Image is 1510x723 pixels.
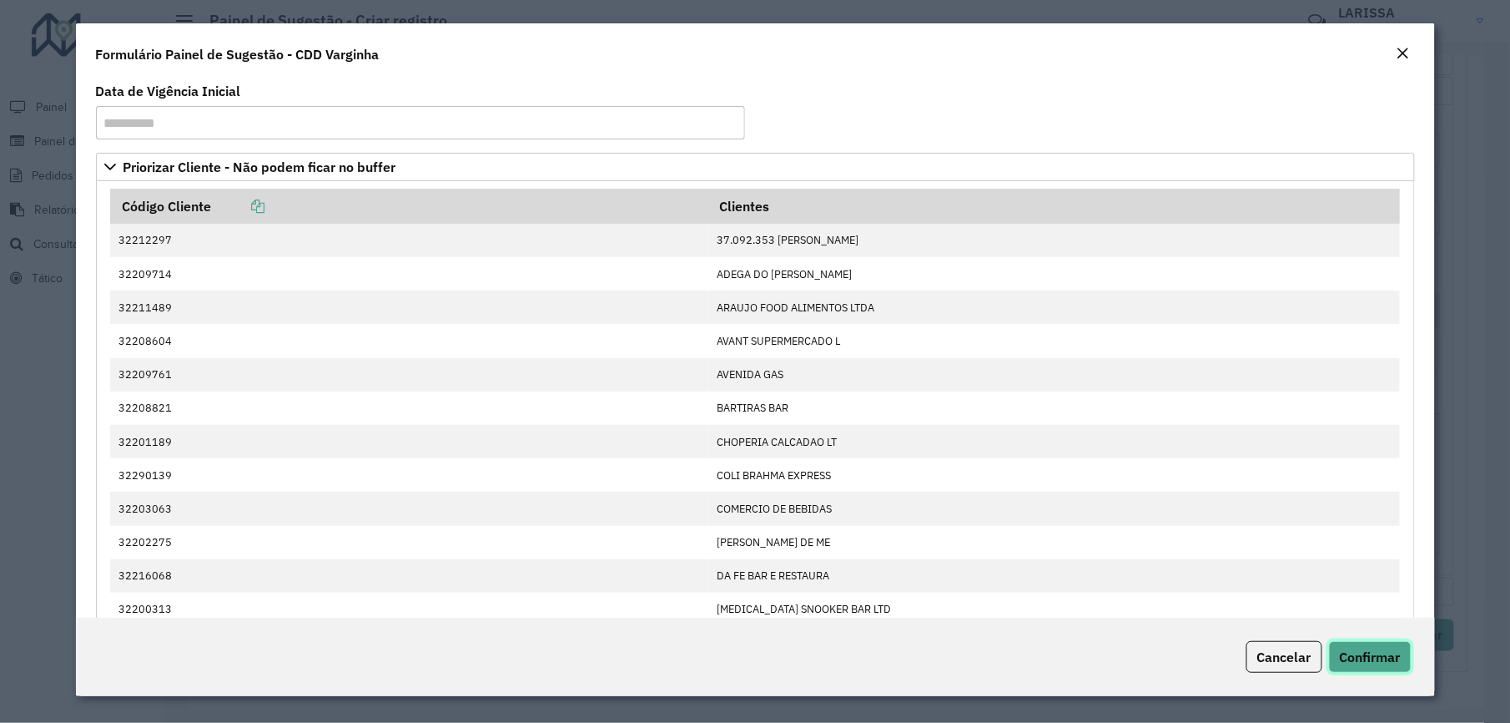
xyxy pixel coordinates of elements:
[708,257,1400,291] td: ADEGA DO [PERSON_NAME]
[708,526,1400,559] td: [PERSON_NAME] DE ME
[123,160,396,174] span: Priorizar Cliente - Não podem ficar no buffer
[1397,47,1410,60] em: Fechar
[110,392,708,425] td: 32208821
[708,358,1400,392] td: AVENIDA GAS
[708,324,1400,357] td: AVANT SUPERMERCADO L
[1340,649,1401,665] span: Confirmar
[110,324,708,357] td: 32208604
[96,153,1415,181] a: Priorizar Cliente - Não podem ficar no buffer
[110,257,708,291] td: 32209714
[110,425,708,458] td: 32201189
[110,593,708,626] td: 32200313
[96,81,241,101] label: Data de Vigência Inicial
[1257,649,1311,665] span: Cancelar
[708,291,1400,324] td: ARAUJO FOOD ALIMENTOS LTDA
[1329,641,1412,673] button: Confirmar
[708,224,1400,257] td: 37.092.353 [PERSON_NAME]
[708,189,1400,224] th: Clientes
[110,458,708,492] td: 32290139
[96,44,380,64] h4: Formulário Painel de Sugestão - CDD Varginha
[110,358,708,392] td: 32209761
[110,526,708,559] td: 32202275
[1392,43,1415,65] button: Close
[708,425,1400,458] td: CHOPERIA CALCADAO LT
[211,198,264,215] a: Copiar
[708,559,1400,593] td: DA FE BAR E RESTAURA
[110,492,708,525] td: 32203063
[110,189,708,224] th: Código Cliente
[110,559,708,593] td: 32216068
[708,392,1400,425] td: BARTIRAS BAR
[110,224,708,257] td: 32212297
[1246,641,1322,673] button: Cancelar
[708,593,1400,626] td: [MEDICAL_DATA] SNOOKER BAR LTD
[708,458,1400,492] td: COLI BRAHMA EXPRESS
[110,291,708,324] td: 32211489
[708,492,1400,525] td: COMERCIO DE BEBIDAS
